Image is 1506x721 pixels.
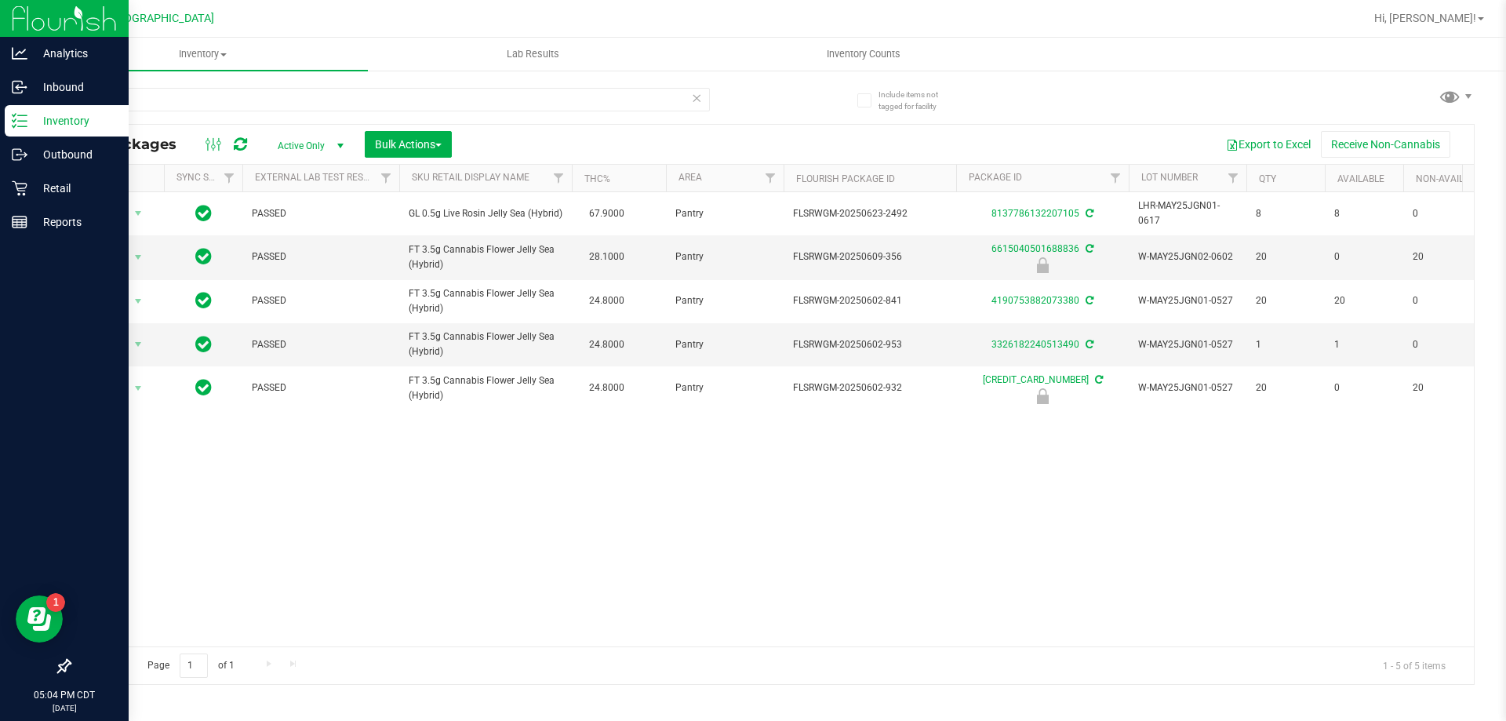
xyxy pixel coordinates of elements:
a: Area [678,172,702,183]
span: 0 [1413,337,1472,352]
span: 1 [1256,337,1315,352]
a: 3326182240513490 [991,339,1079,350]
span: In Sync [195,377,212,399]
div: Newly Received [954,257,1131,273]
span: select [129,202,148,224]
inline-svg: Inventory [12,113,27,129]
span: Pantry [675,381,774,395]
span: LHR-MAY25JGN01-0617 [1138,198,1237,228]
span: W-MAY25JGN01-0527 [1138,381,1237,395]
span: All Packages [82,136,192,153]
inline-svg: Outbound [12,147,27,162]
p: Outbound [27,145,122,164]
span: [GEOGRAPHIC_DATA] [107,12,214,25]
inline-svg: Inbound [12,79,27,95]
a: Non-Available [1416,173,1486,184]
span: Pantry [675,293,774,308]
span: Sync from Compliance System [1083,339,1093,350]
span: Pantry [675,206,774,221]
span: 67.9000 [581,202,632,225]
a: Sku Retail Display Name [412,172,529,183]
a: Filter [758,165,784,191]
span: FLSRWGM-20250602-953 [793,337,947,352]
a: Lab Results [368,38,698,71]
span: Page of 1 [134,654,247,678]
a: External Lab Test Result [255,172,378,183]
span: Sync from Compliance System [1093,374,1103,385]
iframe: Resource center [16,595,63,643]
span: FT 3.5g Cannabis Flower Jelly Sea (Hybrid) [409,373,562,403]
span: 24.8000 [581,289,632,312]
span: Hi, [PERSON_NAME]! [1374,12,1476,24]
button: Receive Non-Cannabis [1321,131,1450,158]
p: 05:04 PM CDT [7,688,122,702]
a: Qty [1259,173,1276,184]
a: Filter [1103,165,1129,191]
span: 0 [1413,293,1472,308]
span: 8 [1334,206,1394,221]
span: 20 [1256,293,1315,308]
a: THC% [584,173,610,184]
p: Retail [27,179,122,198]
span: Inventory Counts [806,47,922,61]
span: Pantry [675,249,774,264]
a: Inventory [38,38,368,71]
button: Bulk Actions [365,131,452,158]
a: Filter [373,165,399,191]
a: Sync Status [176,172,237,183]
a: Filter [546,165,572,191]
button: Export to Excel [1216,131,1321,158]
a: 8137786132207105 [991,208,1079,219]
span: Inventory [38,47,368,61]
a: [CREDIT_CARD_NUMBER] [983,374,1089,385]
a: Inventory Counts [698,38,1028,71]
span: Include items not tagged for facility [878,89,957,112]
span: Pantry [675,337,774,352]
span: FLSRWGM-20250602-932 [793,381,947,395]
span: select [129,333,148,355]
span: 28.1000 [581,246,632,268]
inline-svg: Analytics [12,46,27,61]
input: Search Package ID, Item Name, SKU, Lot or Part Number... [69,88,710,111]
span: 0 [1413,206,1472,221]
a: 4190753882073380 [991,295,1079,306]
span: FT 3.5g Cannabis Flower Jelly Sea (Hybrid) [409,242,562,272]
span: 20 [1256,249,1315,264]
span: PASSED [252,293,390,308]
a: Flourish Package ID [796,173,895,184]
span: 24.8000 [581,377,632,399]
span: 8 [1256,206,1315,221]
span: 0 [1334,381,1394,395]
span: W-MAY25JGN01-0527 [1138,293,1237,308]
span: PASSED [252,381,390,395]
p: Inventory [27,111,122,130]
span: select [129,290,148,312]
p: Inbound [27,78,122,96]
span: 20 [1413,249,1472,264]
span: Bulk Actions [375,138,442,151]
span: W-MAY25JGN02-0602 [1138,249,1237,264]
a: Available [1337,173,1384,184]
span: In Sync [195,246,212,268]
a: Filter [216,165,242,191]
span: FLSRWGM-20250602-841 [793,293,947,308]
a: Filter [1220,165,1246,191]
a: 6615040501688836 [991,243,1079,254]
span: Lab Results [486,47,580,61]
span: PASSED [252,337,390,352]
span: PASSED [252,249,390,264]
span: 1 [1334,337,1394,352]
span: FT 3.5g Cannabis Flower Jelly Sea (Hybrid) [409,286,562,316]
a: Package ID [969,172,1022,183]
inline-svg: Reports [12,214,27,230]
span: 20 [1334,293,1394,308]
div: Newly Received [954,388,1131,404]
span: FLSRWGM-20250609-356 [793,249,947,264]
span: 24.8000 [581,333,632,356]
span: 20 [1256,381,1315,395]
input: 1 [180,654,208,678]
span: 1 - 5 of 5 items [1370,654,1458,677]
span: FLSRWGM-20250623-2492 [793,206,947,221]
span: select [129,246,148,268]
a: Lot Number [1141,172,1198,183]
